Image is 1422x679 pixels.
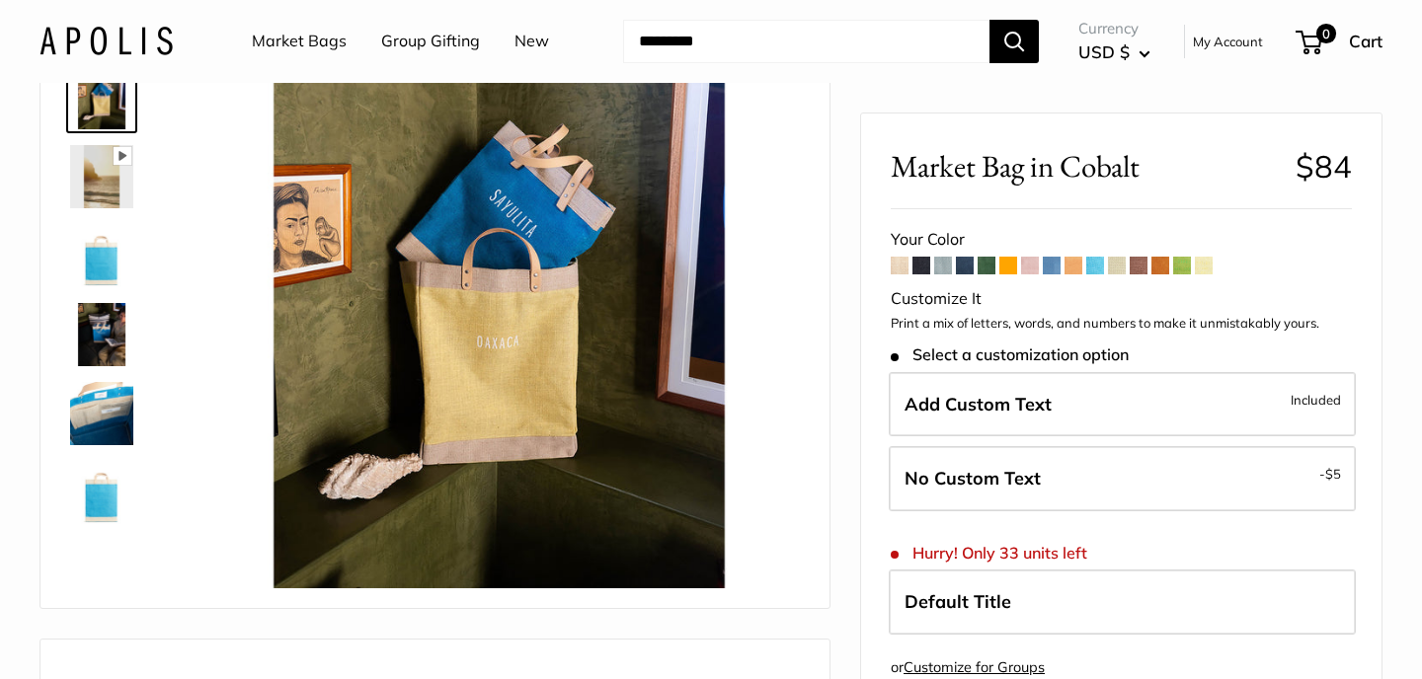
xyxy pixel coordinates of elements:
[989,20,1039,63] button: Search
[1298,26,1382,57] a: 0 Cart
[623,20,989,63] input: Search...
[70,224,133,287] img: Market Bag in Cobalt
[889,446,1356,511] label: Leave Blank
[252,27,347,56] a: Market Bags
[39,27,173,55] img: Apolis
[1349,31,1382,51] span: Cart
[905,393,1052,415] span: Add Custom Text
[891,314,1352,334] p: Print a mix of letters, words, and numbers to make it unmistakably yours.
[1193,30,1263,53] a: My Account
[891,225,1352,255] div: Your Color
[905,590,1011,613] span: Default Title
[1296,147,1352,186] span: $84
[891,544,1087,563] span: Hurry! Only 33 units left
[1078,15,1150,42] span: Currency
[891,284,1352,314] div: Customize It
[70,461,133,524] img: Market Bag in Cobalt
[889,569,1356,635] label: Default Title
[70,303,133,366] img: Market Bag in Cobalt
[66,457,137,528] a: Market Bag in Cobalt
[66,141,137,212] a: Market Bag in Cobalt
[514,27,549,56] a: New
[381,27,480,56] a: Group Gifting
[66,378,137,449] a: Market Bag in Cobalt
[891,148,1281,185] span: Market Bag in Cobalt
[905,467,1041,490] span: No Custom Text
[70,66,133,129] img: Market Bag in Cobalt
[70,145,133,208] img: Market Bag in Cobalt
[1325,466,1341,482] span: $5
[66,62,137,133] a: Market Bag in Cobalt
[70,382,133,445] img: Market Bag in Cobalt
[891,345,1129,364] span: Select a customization option
[1319,462,1341,486] span: -
[1316,24,1336,43] span: 0
[1078,37,1150,68] button: USD $
[1078,41,1130,62] span: USD $
[66,299,137,370] a: Market Bag in Cobalt
[1291,388,1341,412] span: Included
[889,372,1356,437] label: Add Custom Text
[66,220,137,291] a: Market Bag in Cobalt
[904,658,1045,676] a: Customize for Groups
